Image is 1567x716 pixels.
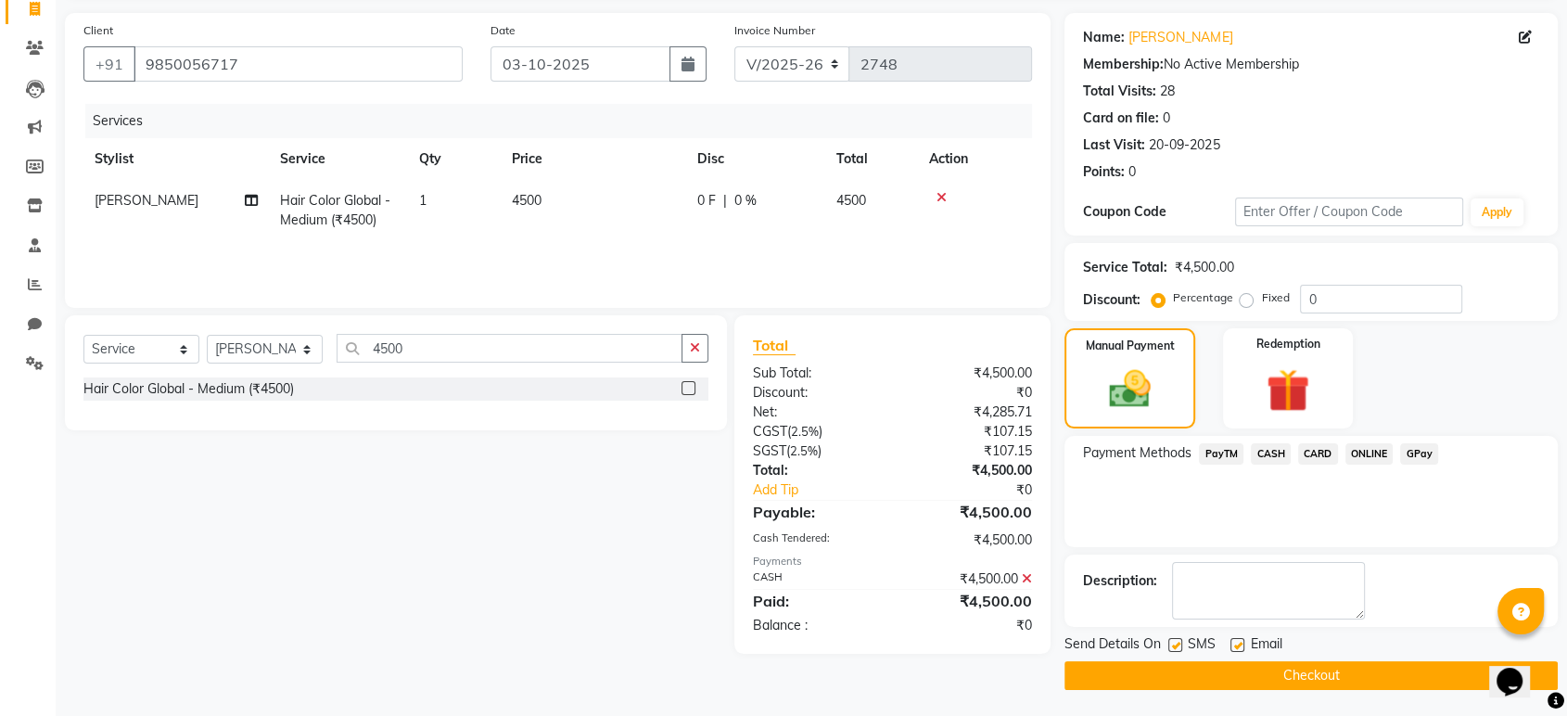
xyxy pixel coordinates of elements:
div: ₹4,500.00 [893,569,1047,589]
div: ₹4,500.00 [893,590,1047,612]
a: Add Tip [739,480,918,500]
span: ONLINE [1345,443,1394,465]
div: Payable: [739,501,893,523]
div: ₹4,285.71 [893,403,1047,422]
div: Hair Color Global - Medium (₹4500) [83,379,294,399]
div: Last Visit: [1083,135,1145,155]
th: Stylist [83,138,269,180]
div: ₹4,500.00 [1175,258,1233,277]
span: PayTM [1199,443,1243,465]
div: ₹4,500.00 [893,364,1047,383]
div: ₹107.15 [893,441,1047,461]
div: Coupon Code [1083,202,1235,222]
div: ₹4,500.00 [893,501,1047,523]
th: Qty [408,138,501,180]
span: CARD [1298,443,1338,465]
label: Client [83,22,113,39]
div: ( ) [739,441,893,461]
div: Description: [1083,571,1157,591]
span: [PERSON_NAME] [95,192,198,209]
div: 0 [1163,109,1170,128]
div: Discount: [1083,290,1140,310]
div: Payments [753,554,1032,569]
span: 0 % [734,191,757,211]
div: Total Visits: [1083,82,1156,101]
div: Paid: [739,590,893,612]
span: 4500 [836,192,866,209]
span: 2.5% [790,443,818,458]
img: _cash.svg [1096,365,1163,413]
label: Fixed [1261,289,1289,306]
div: ₹0 [918,480,1046,500]
span: 1 [419,192,427,209]
div: Membership: [1083,55,1164,74]
div: 20-09-2025 [1149,135,1219,155]
div: Net: [739,403,893,422]
span: | [723,191,727,211]
div: ( ) [739,422,893,441]
input: Enter Offer / Coupon Code [1235,198,1463,226]
label: Percentage [1173,289,1232,306]
div: ₹107.15 [893,422,1047,441]
img: _gift.svg [1253,364,1322,417]
th: Total [825,138,918,180]
label: Manual Payment [1086,338,1175,354]
div: CASH [739,569,893,589]
label: Date [490,22,516,39]
div: Cash Tendered: [739,531,893,550]
div: 28 [1160,82,1175,101]
span: GPay [1400,443,1438,465]
span: Hair Color Global - Medium (₹4500) [280,192,390,228]
div: Name: [1083,28,1125,47]
th: Service [269,138,408,180]
span: CASH [1251,443,1291,465]
input: Search or Scan [337,334,682,363]
label: Redemption [1255,336,1319,352]
span: 4500 [512,192,541,209]
span: CGST [753,423,787,440]
span: 0 F [697,191,716,211]
button: Checkout [1064,661,1558,690]
div: ₹4,500.00 [893,461,1047,480]
iframe: chat widget [1489,642,1548,697]
div: ₹0 [893,616,1047,635]
div: ₹4,500.00 [893,531,1047,550]
span: Email [1250,634,1281,658]
div: No Active Membership [1083,55,1539,74]
span: Payment Methods [1083,443,1191,463]
input: Search by Name/Mobile/Email/Code [134,46,463,82]
div: Services [85,104,1046,138]
span: Total [753,336,796,355]
div: ₹0 [893,383,1047,403]
div: 0 [1128,162,1136,182]
div: Points: [1083,162,1125,182]
div: Balance : [739,616,893,635]
span: SMS [1188,634,1216,658]
th: Price [501,138,686,180]
th: Disc [686,138,825,180]
div: Total: [739,461,893,480]
span: 2.5% [791,424,819,439]
button: Apply [1471,198,1523,226]
button: +91 [83,46,135,82]
div: Service Total: [1083,258,1167,277]
span: Send Details On [1064,634,1161,658]
label: Invoice Number [734,22,815,39]
th: Action [918,138,1032,180]
span: SGST [753,442,786,459]
div: Card on file: [1083,109,1159,128]
a: [PERSON_NAME] [1128,28,1232,47]
div: Sub Total: [739,364,893,383]
div: Discount: [739,383,893,403]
